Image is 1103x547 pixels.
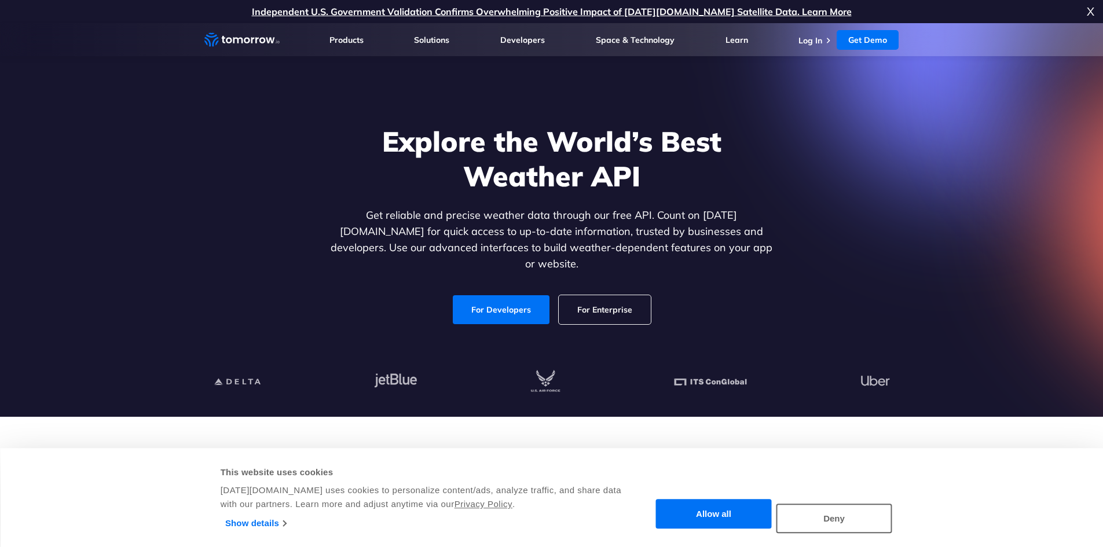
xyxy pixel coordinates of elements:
a: Developers [500,35,545,45]
a: Show details [225,515,286,532]
a: Log In [798,35,822,46]
a: Space & Technology [596,35,675,45]
button: Allow all [656,500,772,529]
a: For Enterprise [559,295,651,324]
a: Products [329,35,364,45]
div: [DATE][DOMAIN_NAME] uses cookies to personalize content/ads, analyze traffic, and share data with... [221,483,623,511]
a: Learn [725,35,748,45]
div: This website uses cookies [221,465,623,479]
a: Home link [204,31,280,49]
a: Independent U.S. Government Validation Confirms Overwhelming Positive Impact of [DATE][DOMAIN_NAM... [252,6,852,17]
a: Get Demo [837,30,899,50]
h1: Explore the World’s Best Weather API [328,124,775,193]
p: Get reliable and precise weather data through our free API. Count on [DATE][DOMAIN_NAME] for quic... [328,207,775,272]
a: For Developers [453,295,549,324]
button: Deny [776,504,892,533]
a: Solutions [414,35,449,45]
a: Privacy Policy [455,499,512,509]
